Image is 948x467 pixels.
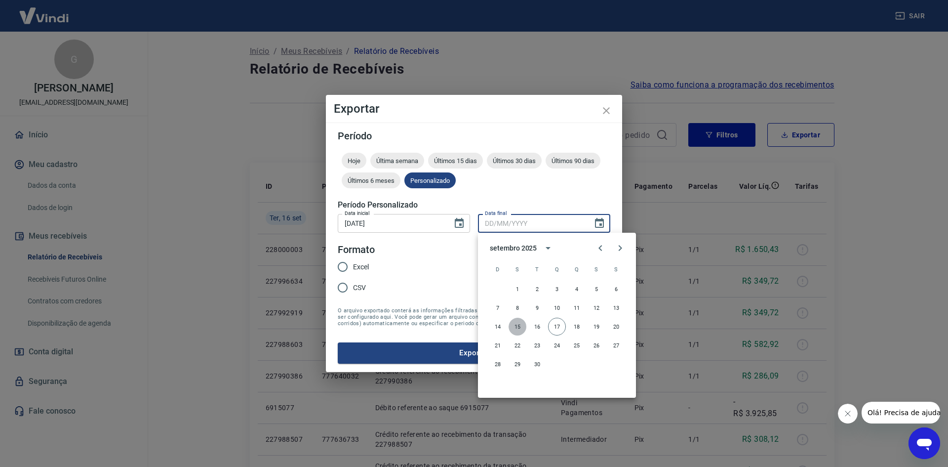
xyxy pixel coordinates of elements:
[345,210,370,217] label: Data inicial
[607,280,625,298] button: 6
[509,259,526,279] span: segunda-feira
[509,299,526,317] button: 8
[490,243,537,254] div: setembro 2025
[528,318,546,336] button: 16
[487,153,542,169] div: Últimos 30 dias
[548,280,566,298] button: 3
[594,99,618,123] button: close
[449,213,469,233] button: Choose date, selected date is 13 de set de 2025
[338,243,375,257] legend: Formato
[610,238,630,258] button: Next month
[548,299,566,317] button: 10
[404,177,456,184] span: Personalizado
[568,280,586,298] button: 4
[338,342,610,363] button: Exportar
[428,153,483,169] div: Últimos 15 dias
[338,200,610,210] h5: Período Personalizado
[489,259,507,279] span: domingo
[489,355,507,373] button: 28
[487,157,542,165] span: Últimos 30 dias
[334,103,614,115] h4: Exportar
[568,299,586,317] button: 11
[588,259,605,279] span: sexta-feira
[588,337,605,354] button: 26
[342,157,366,165] span: Hoje
[590,213,609,233] button: Choose date
[485,210,507,217] label: Data final
[528,259,546,279] span: terça-feira
[489,337,507,354] button: 21
[548,337,566,354] button: 24
[478,214,586,232] input: DD/MM/YYYY
[370,157,424,165] span: Última semana
[528,299,546,317] button: 9
[588,299,605,317] button: 12
[353,262,369,272] span: Excel
[342,172,400,188] div: Últimos 6 meses
[509,355,526,373] button: 29
[338,214,445,232] input: DD/MM/YYYY
[509,280,526,298] button: 1
[607,259,625,279] span: sábado
[489,299,507,317] button: 7
[568,318,586,336] button: 18
[540,240,556,256] button: calendar view is open, switch to year view
[509,318,526,336] button: 15
[548,318,566,336] button: 17
[607,318,625,336] button: 20
[568,259,586,279] span: quinta-feira
[588,318,605,336] button: 19
[6,7,83,15] span: Olá! Precisa de ajuda?
[838,404,858,424] iframe: Fechar mensagem
[528,355,546,373] button: 30
[908,427,940,459] iframe: Botão para abrir a janela de mensagens
[528,280,546,298] button: 2
[404,172,456,188] div: Personalizado
[370,153,424,169] div: Última semana
[342,153,366,169] div: Hoje
[489,318,507,336] button: 14
[546,157,600,165] span: Últimos 90 dias
[607,299,625,317] button: 13
[528,337,546,354] button: 23
[338,307,610,327] span: O arquivo exportado conterá as informações filtradas na tela anterior com exceção do período que ...
[607,337,625,354] button: 27
[591,238,610,258] button: Previous month
[509,337,526,354] button: 22
[546,153,600,169] div: Últimos 90 dias
[862,402,940,424] iframe: Mensagem da empresa
[428,157,483,165] span: Últimos 15 dias
[588,280,605,298] button: 5
[342,177,400,184] span: Últimos 6 meses
[548,259,566,279] span: quarta-feira
[568,337,586,354] button: 25
[353,283,366,293] span: CSV
[338,131,610,141] h5: Período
